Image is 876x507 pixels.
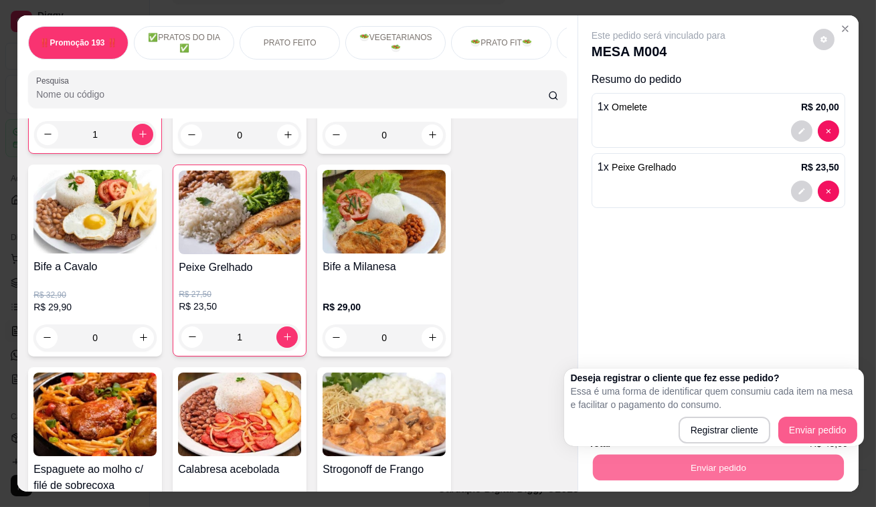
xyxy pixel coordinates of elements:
[835,18,856,39] button: Close
[470,37,532,48] p: 🥗PRATO FIT🥗
[132,124,153,145] button: increase-product-quantity
[813,29,835,50] button: decrease-product-quantity
[178,373,301,456] img: product-image
[179,171,300,254] img: product-image
[357,32,434,54] p: 🥗VEGETARIANOS🥗
[178,462,301,478] h4: Calabresa acebolada
[37,124,58,145] button: decrease-product-quantity
[422,327,443,348] button: increase-product-quantity
[36,88,548,101] input: Pesquisa
[264,37,317,48] p: PRATO FEITO
[323,373,446,456] img: product-image
[33,300,157,314] p: R$ 29,90
[571,371,857,385] h2: Deseja registrar o cliente que fez esse pedido?
[179,260,300,276] h4: Peixe Grelhado
[598,99,647,115] p: 1 x
[179,300,300,313] p: R$ 23,50
[40,37,117,48] p: ‼️Promoção 193 ‼️
[276,326,298,348] button: increase-product-quantity
[422,124,443,146] button: increase-product-quantity
[778,417,857,443] button: Enviar pedido
[36,327,58,348] button: decrease-product-quantity
[323,462,446,478] h4: Strogonoff de Frango
[592,29,725,42] p: Este pedido será vinculado para
[323,259,446,275] h4: Bife a Milanesa
[791,181,812,202] button: decrease-product-quantity
[592,72,845,88] p: Resumo do pedido
[33,170,157,254] img: product-image
[818,120,839,142] button: decrease-product-quantity
[323,300,446,314] p: R$ 29,00
[181,326,203,348] button: decrease-product-quantity
[612,162,677,173] span: Peixe Grelhado
[33,290,157,300] p: R$ 32,90
[145,32,223,54] p: ✅PRATOS DO DIA ✅
[818,181,839,202] button: decrease-product-quantity
[571,385,857,411] p: Essa é uma forma de identificar quem consumiu cada item na mesa e facilitar o pagamento do consumo.
[592,42,725,61] p: MESA M004
[679,417,770,443] button: Registrar cliente
[277,124,298,146] button: increase-product-quantity
[598,159,677,175] p: 1 x
[801,100,839,114] p: R$ 20,00
[791,120,812,142] button: decrease-product-quantity
[33,259,157,275] h4: Bife a Cavalo
[323,170,446,254] img: product-image
[181,124,202,146] button: decrease-product-quantity
[179,289,300,300] p: R$ 27,50
[33,373,157,456] img: product-image
[801,161,839,174] p: R$ 23,50
[325,124,347,146] button: decrease-product-quantity
[133,327,154,348] button: increase-product-quantity
[33,462,157,494] h4: Espaguete ao molho c/ filé de sobrecoxa
[593,455,844,481] button: Enviar pedido
[36,75,74,86] label: Pesquisa
[325,327,347,348] button: decrease-product-quantity
[612,102,647,112] span: Omelete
